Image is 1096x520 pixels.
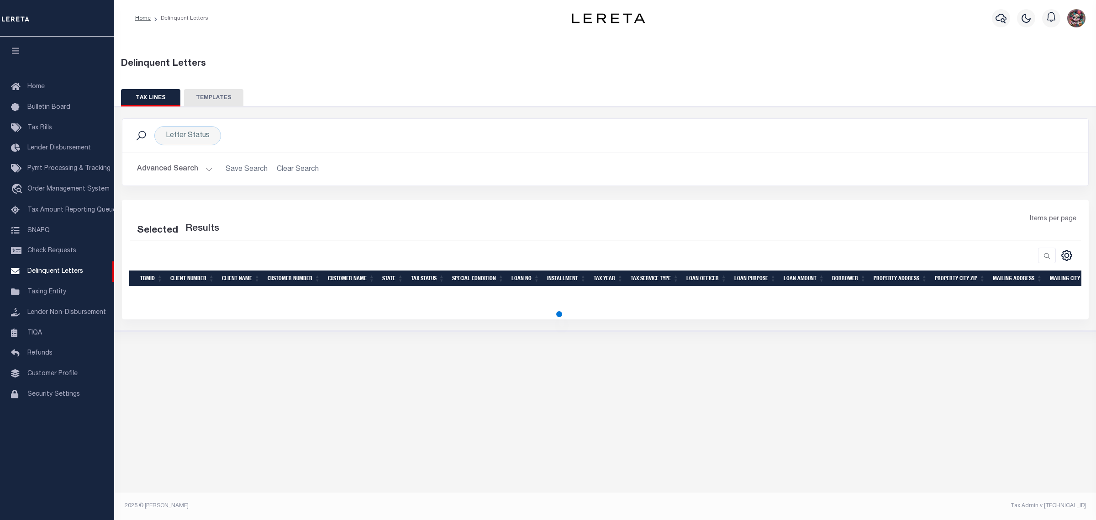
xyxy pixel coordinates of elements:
[379,271,407,287] th: STATE
[1030,214,1076,224] span: Items per page
[118,502,606,510] div: 2025 © [PERSON_NAME].
[683,271,731,287] th: LOAN OFFICER
[264,271,324,287] th: Customer Number
[218,271,264,287] th: Client Name
[731,271,780,287] th: LOAN PURPOSE
[627,271,683,287] th: Tax Service Type
[137,223,178,238] div: Selected
[324,271,379,287] th: Customer Name
[151,14,208,22] li: Delinquent Letters
[27,145,91,151] span: Lender Disbursement
[27,165,111,172] span: Pymt Processing & Tracking
[27,391,80,398] span: Security Settings
[407,271,448,287] th: Tax Status
[989,271,1046,287] th: Mailing Address
[572,13,645,23] img: logo-dark.svg
[27,186,110,192] span: Order Management System
[27,268,83,275] span: Delinquent Letters
[27,329,42,336] span: TIQA
[27,248,76,254] span: Check Requests
[27,227,50,233] span: SNAPQ
[870,271,931,287] th: Property Address
[137,271,167,287] th: TBMID
[27,125,52,131] span: Tax Bills
[11,184,26,196] i: travel_explore
[121,89,180,106] button: TAX LINES
[167,271,218,287] th: Client Number
[828,271,870,287] th: BORROWER
[185,222,219,236] label: Results
[27,104,70,111] span: Bulletin Board
[27,207,116,213] span: Tax Amount Reporting Queue
[137,160,213,178] button: Advanced Search
[27,84,45,90] span: Home
[448,271,508,287] th: Special Condition
[543,271,590,287] th: Installment
[27,371,78,377] span: Customer Profile
[184,89,243,106] button: TEMPLATES
[590,271,627,287] th: Tax Year
[508,271,543,287] th: LOAN NO
[154,126,221,145] div: Click to Edit
[780,271,828,287] th: LOAN AMOUNT
[27,289,66,295] span: Taxing Entity
[135,16,151,21] a: Home
[27,350,53,356] span: Refunds
[27,309,106,316] span: Lender Non-Disbursement
[612,502,1086,510] div: Tax Admin v.[TECHNICAL_ID]
[121,57,1090,71] div: Delinquent Letters
[931,271,989,287] th: Property City Zip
